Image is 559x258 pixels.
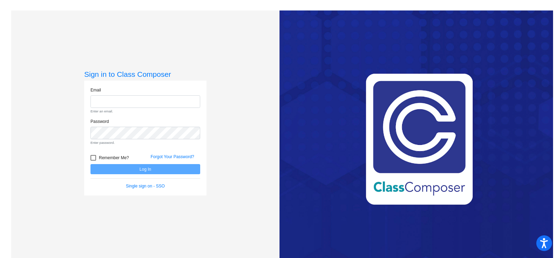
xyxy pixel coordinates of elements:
[90,140,200,145] small: Enter password.
[151,154,194,159] a: Forgot Your Password?
[84,70,206,79] h3: Sign in to Class Composer
[99,154,129,162] span: Remember Me?
[126,184,165,189] a: Single sign on - SSO
[90,118,109,125] label: Password
[90,109,200,114] small: Enter an email.
[90,87,101,93] label: Email
[90,164,200,174] button: Log In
